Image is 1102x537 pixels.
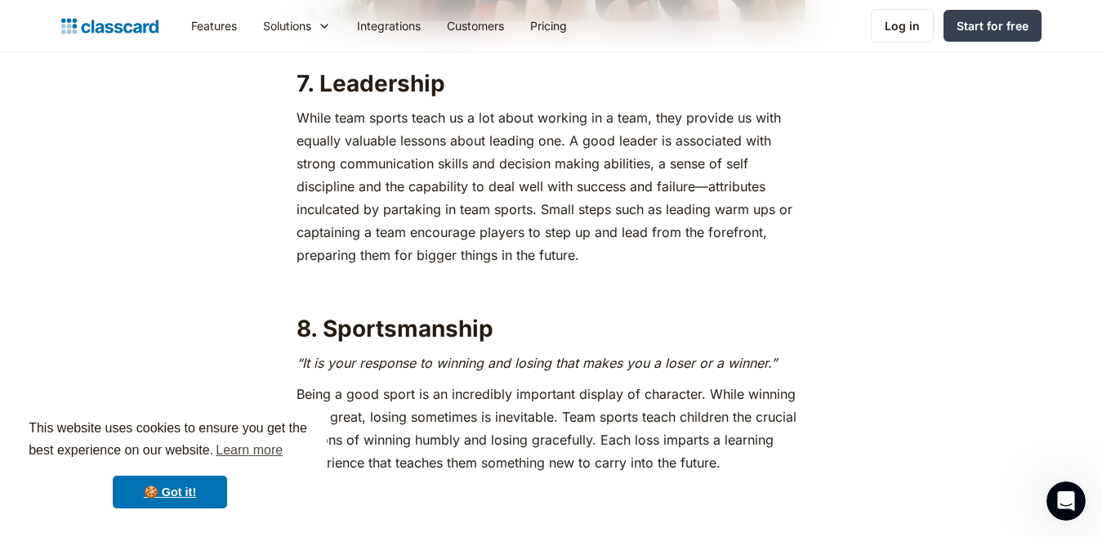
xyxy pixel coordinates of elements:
[297,275,805,298] p: ‍
[13,403,327,524] div: cookieconsent
[297,106,805,266] p: While team sports teach us a lot about working in a team, they provide us with equally valuable l...
[61,15,158,38] a: home
[944,10,1042,42] a: Start for free
[297,69,805,98] h2: 7. Leadership
[263,17,311,34] div: Solutions
[297,482,805,505] p: ‍
[297,383,805,474] p: Being a good sport is an incredibly important display of character. While winning feels great, lo...
[885,17,920,34] div: Log in
[113,476,227,508] a: dismiss cookie message
[434,7,517,44] a: Customers
[297,355,777,371] em: “It is your response to winning and losing that makes you a loser or a winner.”
[871,9,934,43] a: Log in
[517,7,580,44] a: Pricing
[178,7,250,44] a: Features
[29,418,311,463] span: This website uses cookies to ensure you get the best experience on our website.
[957,17,1028,34] div: Start for free
[1046,481,1086,521] iframe: Intercom live chat
[250,7,344,44] div: Solutions
[213,438,285,463] a: learn more about cookies
[344,7,434,44] a: Integrations
[297,314,805,343] h2: 8. Sportsmanship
